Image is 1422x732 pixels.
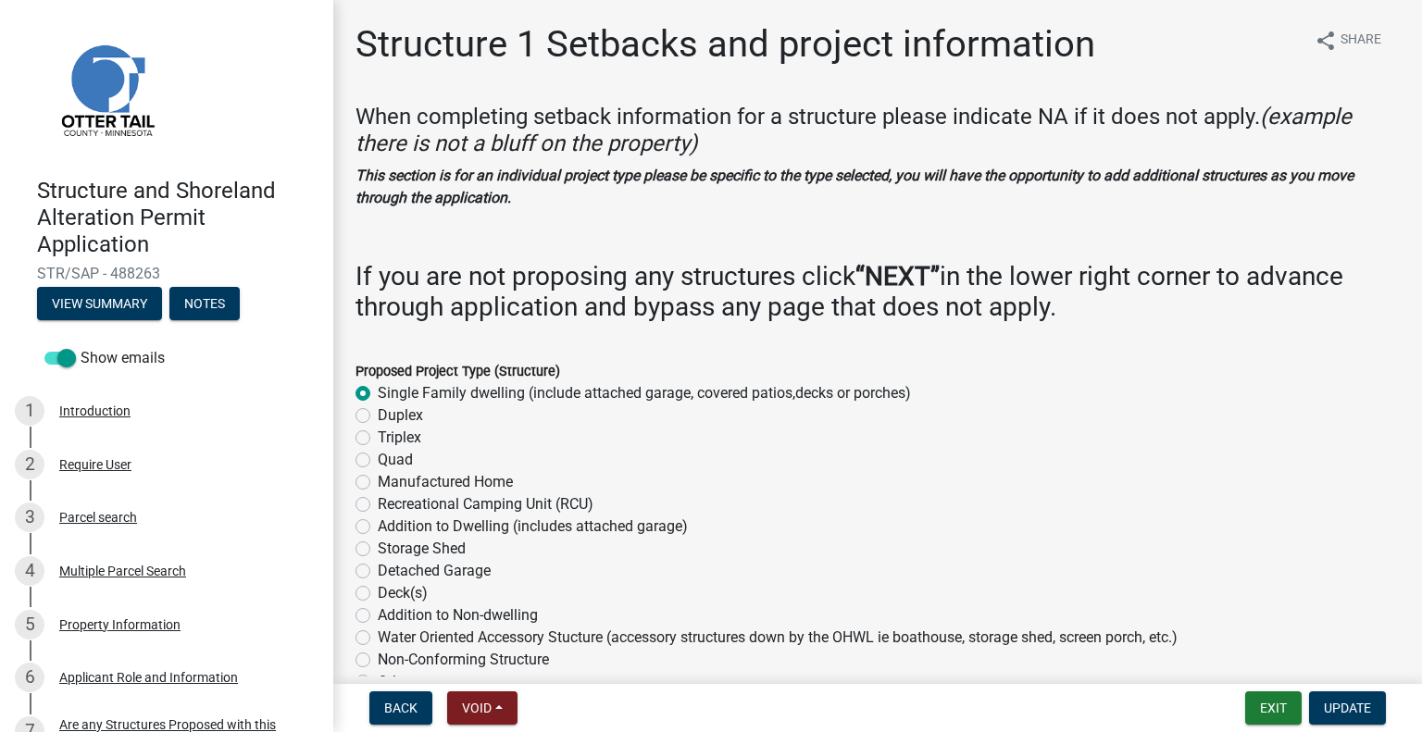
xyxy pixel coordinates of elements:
div: Property Information [59,618,181,631]
label: Proposed Project Type (Structure) [355,366,560,378]
span: Back [384,701,418,715]
div: 4 [15,556,44,586]
button: Notes [169,287,240,320]
strong: This section is for an individual project type please be specific to the type selected, you will ... [355,167,1353,206]
button: View Summary [37,287,162,320]
label: Duplex [378,404,423,427]
span: STR/SAP - 488263 [37,265,296,282]
label: Storage Shed [378,538,466,560]
img: Otter Tail County, Minnesota [37,19,176,158]
div: Introduction [59,404,131,417]
button: Back [369,691,432,725]
span: Update [1324,701,1371,715]
label: Other [378,671,413,693]
i: (example there is not a bluff on the property) [355,104,1352,156]
h4: When completing setback information for a structure please indicate NA if it does not apply. [355,104,1400,157]
i: share [1315,30,1337,52]
button: shareShare [1300,22,1396,58]
label: Manufactured Home [378,471,513,493]
button: Update [1309,691,1386,725]
div: Multiple Parcel Search [59,565,186,577]
wm-modal-confirm: Summary [37,298,162,313]
div: Applicant Role and Information [59,671,238,684]
span: Void [462,701,492,715]
label: Addition to Dwelling (includes attached garage) [378,515,688,538]
label: Water Oriented Accessory Stucture (accessory structures down by the OHWL ie boathouse, storage sh... [378,627,1178,649]
div: 2 [15,450,44,479]
h3: If you are not proposing any structures click in the lower right corner to advance through applic... [355,261,1400,323]
label: Quad [378,449,413,471]
h4: Structure and Shoreland Alteration Permit Application [37,178,318,257]
label: Detached Garage [378,560,491,582]
div: Require User [59,458,131,471]
label: Triplex [378,427,421,449]
div: Parcel search [59,511,137,524]
div: 3 [15,502,44,532]
label: Recreational Camping Unit (RCU) [378,493,593,515]
span: Share [1341,30,1381,52]
wm-modal-confirm: Notes [169,298,240,313]
label: Show emails [44,347,165,369]
label: Deck(s) [378,582,428,604]
button: Void [447,691,518,725]
label: Non-Conforming Structure [378,649,549,671]
div: 1 [15,396,44,426]
div: 6 [15,663,44,692]
h1: Structure 1 Setbacks and project information [355,22,1095,67]
label: Single Family dwelling (include attached garage, covered patios,decks or porches) [378,382,911,404]
button: Exit [1245,691,1302,725]
div: 5 [15,610,44,639]
label: Addition to Non-dwelling [378,604,538,627]
strong: “NEXT” [855,261,940,292]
